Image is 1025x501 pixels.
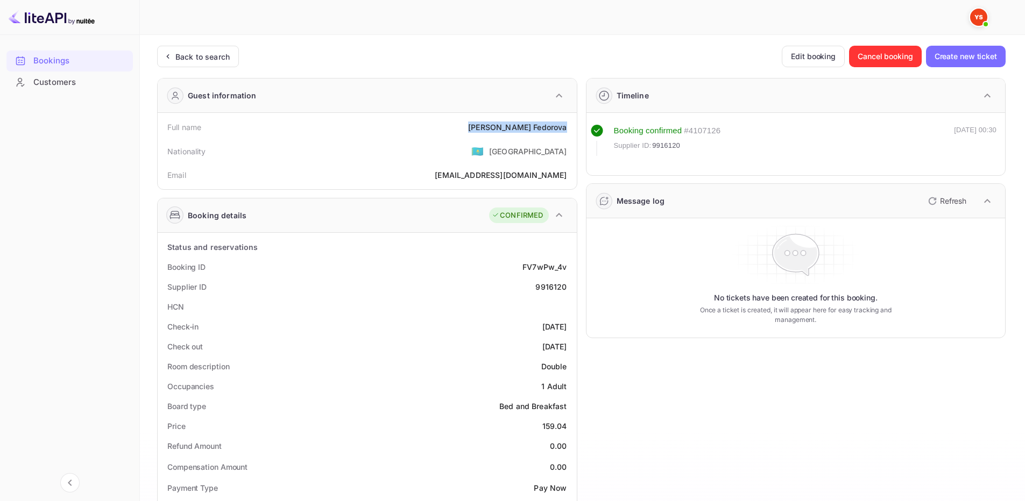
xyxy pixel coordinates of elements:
div: [GEOGRAPHIC_DATA] [489,146,567,157]
div: Check out [167,341,203,352]
p: Refresh [940,195,966,206]
div: FV7wPw_4v [522,261,567,273]
div: [DATE] [542,321,567,332]
div: 0.00 [550,461,567,473]
div: Supplier ID [167,281,207,292]
p: No tickets have been created for this booking. [714,292,878,303]
p: Once a ticket is created, it will appear here for easy tracking and management. [683,305,908,325]
div: 159.04 [542,420,567,432]
div: # 4107126 [684,125,720,137]
div: Full name [167,121,201,133]
div: Compensation Amount [167,461,248,473]
div: [DATE] [542,341,567,352]
div: [PERSON_NAME] Fedorova [468,121,567,133]
div: Status and reservations [167,241,258,253]
img: LiteAPI logo [9,9,95,26]
button: Collapse navigation [60,473,80,492]
div: Email [167,169,186,181]
div: [DATE] 00:30 [954,125,996,156]
span: Supplier ID: [614,140,652,151]
div: Payment Type [167,482,218,493]
div: 1 Adult [541,381,567,392]
div: Customers [6,72,133,93]
div: CONFIRMED [492,210,543,221]
div: 9916120 [535,281,567,292]
div: Back to search [175,51,230,62]
div: Guest information [188,90,257,101]
div: Occupancies [167,381,214,392]
div: HCN [167,301,184,312]
div: Timeline [617,90,649,101]
div: Booking ID [167,261,206,273]
div: Message log [617,195,665,206]
div: 0.00 [550,440,567,452]
div: [EMAIL_ADDRESS][DOMAIN_NAME] [435,169,567,181]
div: Customers [33,76,128,89]
div: Double [541,361,567,372]
button: Refresh [922,192,971,210]
span: 9916120 [652,140,680,151]
span: United States [471,141,484,161]
div: Price [167,420,186,432]
button: Create new ticket [926,46,1006,67]
div: Check-in [167,321,199,332]
a: Customers [6,72,133,92]
div: Pay Now [534,482,567,493]
div: Booking confirmed [614,125,682,137]
a: Bookings [6,51,133,70]
button: Edit booking [782,46,845,67]
div: Bookings [6,51,133,71]
div: Room description [167,361,229,372]
img: Yandex Support [970,9,987,26]
div: Bookings [33,55,128,67]
button: Cancel booking [849,46,922,67]
div: Nationality [167,146,206,157]
div: Booking details [188,210,246,221]
div: Bed and Breakfast [499,400,567,412]
div: Board type [167,400,206,412]
div: Refund Amount [167,440,222,452]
